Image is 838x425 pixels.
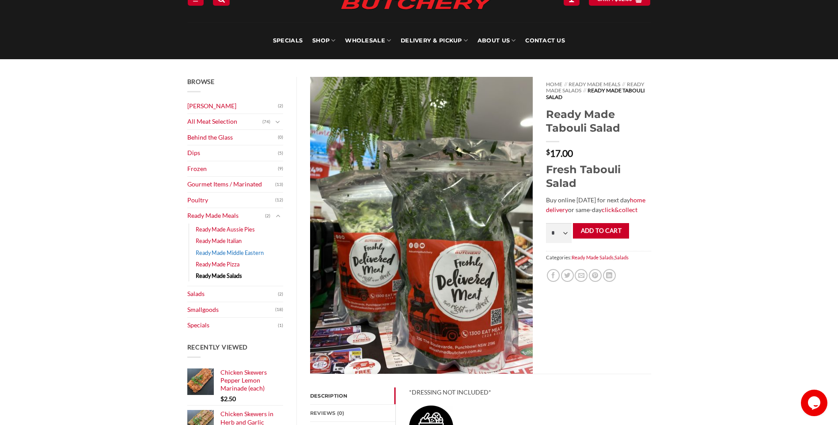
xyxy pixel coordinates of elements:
[220,368,267,392] span: Chicken Skewers Pepper Lemon Marinade (each)
[478,22,516,59] a: About Us
[278,147,283,160] span: (5)
[401,22,468,59] a: Delivery & Pickup
[546,107,651,135] h1: Ready Made Tabouli Salad
[187,208,265,224] a: Ready Made Meals
[546,148,550,156] span: $
[525,22,565,59] a: Contact Us
[603,269,616,282] a: Share on LinkedIn
[572,254,614,260] a: Ready Made Salads
[546,195,651,215] p: Buy online [DATE] for next day or same-day
[278,288,283,301] span: (2)
[187,318,278,333] a: Specials
[196,224,255,235] a: Ready Made Aussie Pies
[614,254,629,260] a: Salads
[187,286,278,302] a: Salads
[564,81,567,87] span: //
[547,269,560,282] a: Share on Facebook
[265,209,270,223] span: (2)
[310,77,533,374] img: Ready Made Tabouli Salad
[273,211,283,221] button: Toggle
[187,193,276,208] a: Poultry
[187,78,215,85] span: Browse
[310,387,395,404] a: Description
[569,81,620,87] a: Ready Made Meals
[561,269,574,282] a: Share on Twitter
[196,258,239,270] a: Ready Made Pizza
[622,81,625,87] span: //
[589,269,602,282] a: Pin on Pinterest
[546,148,573,159] bdi: 17.00
[275,303,283,316] span: (18)
[187,99,278,114] a: [PERSON_NAME]
[546,251,651,264] span: Categories: ,
[546,81,644,94] a: Ready Made Salads
[409,387,638,398] p: *DRESSING NOT INCLUDED*
[262,115,270,129] span: (74)
[273,117,283,127] button: Toggle
[187,302,276,318] a: Smallgoods
[278,162,283,175] span: (9)
[275,178,283,191] span: (13)
[196,235,242,247] a: Ready Made Italian
[583,87,586,94] span: //
[602,206,637,213] a: click&collect
[196,270,242,281] a: Ready Made Salads
[546,163,651,190] h1: Fresh Tabouli Salad
[273,22,303,59] a: Specials
[310,405,395,421] a: Reviews (0)
[187,130,278,145] a: Behind the Glass
[220,368,284,393] a: Chicken Skewers Pepper Lemon Marinade (each)
[187,177,276,192] a: Gourmet Items / Marinated
[220,395,236,402] bdi: 2.50
[278,319,283,332] span: (1)
[315,354,330,369] a: Zoom
[546,87,645,100] span: Ready Made Tabouli Salad
[546,81,562,87] a: Home
[575,269,588,282] a: Email to a Friend
[278,99,283,113] span: (2)
[801,390,829,416] iframe: chat widget
[278,131,283,144] span: (0)
[187,145,278,161] a: Dips
[220,395,224,402] span: $
[312,22,335,59] a: SHOP
[187,114,263,129] a: All Meat Selection
[573,223,629,239] button: Add to cart
[345,22,391,59] a: Wholesale
[275,194,283,207] span: (12)
[187,343,248,351] span: Recently Viewed
[196,247,264,258] a: Ready Made Middle Eastern
[187,161,278,177] a: Frozen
